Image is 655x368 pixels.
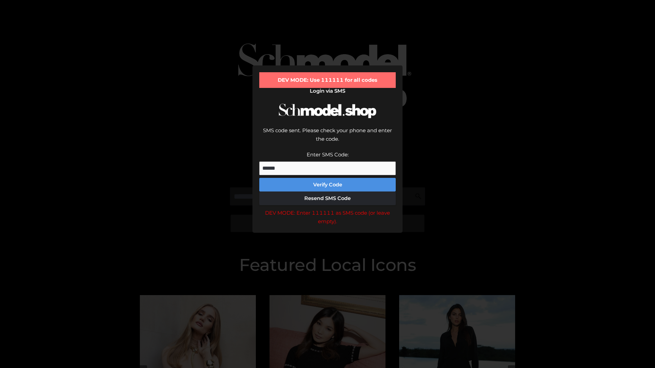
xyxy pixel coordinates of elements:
button: Resend SMS Code [259,191,396,205]
button: Verify Code [259,178,396,191]
img: Schmodel Logo [276,97,379,124]
div: SMS code sent. Please check your phone and enter the code. [259,126,396,150]
label: Enter SMS Code: [307,151,349,158]
div: DEV MODE: Enter 111111 as SMS code (or leave empty). [259,209,396,226]
div: DEV MODE: Use 111111 for all codes [259,72,396,88]
h2: Login via SMS [259,88,396,94]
